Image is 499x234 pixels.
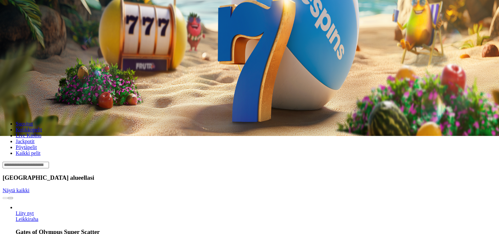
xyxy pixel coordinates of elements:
h3: [GEOGRAPHIC_DATA] alueellasi [3,174,496,181]
header: Lobby [3,110,496,168]
span: Liity nyt [16,210,34,216]
a: Gates of Olympus Super Scatter [16,216,38,222]
nav: Lobby [3,110,496,156]
a: Live Kasino [16,133,41,138]
button: prev slide [3,197,8,199]
a: Gates of Olympus Super Scatter [16,210,34,216]
input: Search [3,162,49,168]
a: Kaikki pelit [16,150,40,156]
a: Jackpotit [16,139,35,144]
a: Suositut [16,121,33,126]
button: next slide [8,197,13,199]
a: Kolikkopelit [16,127,42,132]
a: Näytä kaikki [3,188,29,193]
a: Pöytäpelit [16,144,37,150]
